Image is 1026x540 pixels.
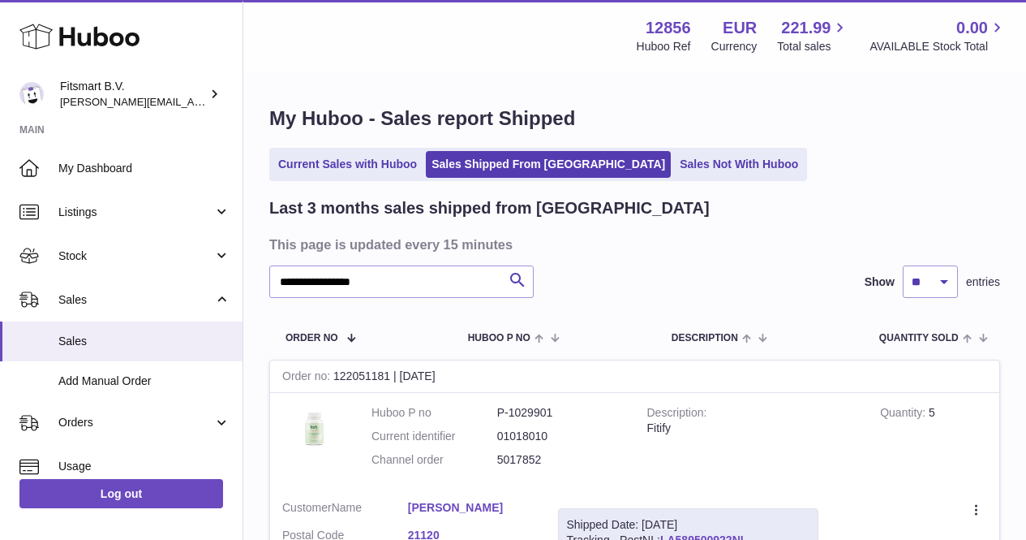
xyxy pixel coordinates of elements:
img: jonathan@leaderoo.com [19,82,44,106]
span: Order No [285,333,338,343]
h3: This page is updated every 15 minutes [269,235,996,253]
span: 0.00 [956,17,988,39]
dt: Channel order [371,452,497,468]
label: Show [865,274,895,290]
dt: Huboo P no [371,405,497,421]
strong: Quantity [880,406,929,423]
span: Stock [58,248,213,264]
dd: 5017852 [497,452,623,468]
img: 128561739542540.png [282,405,347,451]
span: Description [672,333,738,343]
h1: My Huboo - Sales report Shipped [269,106,1000,132]
dt: Current identifier [371,429,497,444]
div: Shipped Date: [DATE] [567,517,809,533]
a: Sales Not With Huboo [674,151,804,178]
span: Huboo P no [468,333,530,343]
span: Add Manual Order [58,374,230,389]
td: 5 [868,393,999,488]
div: Huboo Ref [637,39,691,54]
div: Fitsmart B.V. [60,79,206,110]
h2: Last 3 months sales shipped from [GEOGRAPHIC_DATA] [269,197,710,219]
span: Sales [58,292,213,308]
a: Log out [19,479,223,508]
dd: 01018010 [497,429,623,444]
span: 221.99 [781,17,831,39]
a: Sales Shipped From [GEOGRAPHIC_DATA] [426,151,671,178]
a: Current Sales with Huboo [273,151,423,178]
strong: 12856 [646,17,691,39]
span: AVAILABLE Stock Total [869,39,1007,54]
strong: Order no [282,369,333,387]
span: Sales [58,334,230,349]
span: Customer [282,501,332,514]
a: [PERSON_NAME] [408,500,534,516]
span: Orders [58,415,213,430]
dt: Name [282,500,408,520]
dd: P-1029901 [497,405,623,421]
span: Listings [58,205,213,220]
span: Total sales [777,39,849,54]
span: entries [966,274,1000,290]
span: Usage [58,459,230,474]
strong: EUR [723,17,757,39]
strong: Description [647,406,707,423]
span: Quantity Sold [879,333,959,343]
div: 122051181 | [DATE] [270,361,999,393]
div: Currency [711,39,758,54]
div: Fitify [647,421,856,436]
a: 221.99 Total sales [777,17,849,54]
span: My Dashboard [58,161,230,176]
a: 0.00 AVAILABLE Stock Total [869,17,1007,54]
span: [PERSON_NAME][EMAIL_ADDRESS][DOMAIN_NAME] [60,95,325,108]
